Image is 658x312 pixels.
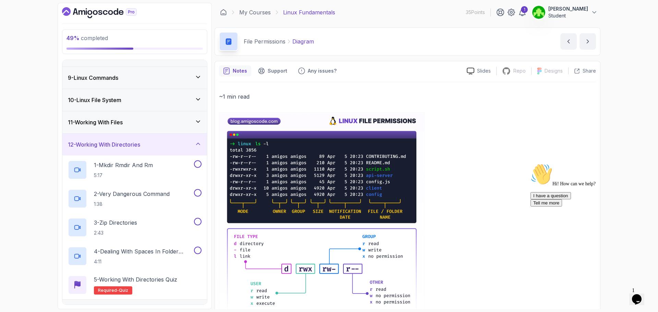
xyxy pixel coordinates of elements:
[94,275,177,284] p: 5 - Working with Directories Quiz
[94,201,170,208] p: 1:38
[68,275,202,295] button: 5-Working with Directories QuizRequired-quiz
[548,5,588,12] p: [PERSON_NAME]
[629,285,651,305] iframe: chat widget
[94,190,170,198] p: 2 - Very Dangerous Command
[292,37,314,46] p: Diagram
[219,92,596,101] p: ~1 min read
[308,67,337,74] p: Any issues?
[560,33,577,50] button: previous content
[528,161,651,281] iframe: chat widget
[62,89,207,111] button: 10-Linux File System
[545,67,563,74] p: Designs
[3,3,126,46] div: 👋Hi! How can we help?I have a questionTell me more
[68,160,202,179] button: 1-Mkdir Rmdir And Rm5:17
[94,172,153,179] p: 5:17
[119,288,128,293] span: quiz
[68,218,202,237] button: 3-Zip Directories2:43
[518,8,526,16] a: 1
[568,67,596,74] button: Share
[233,67,247,74] p: Notes
[532,6,545,19] img: user profile image
[94,229,137,236] p: 2:43
[94,247,193,255] p: 4 - Dealing With Spaces In Folder Names
[580,33,596,50] button: next content
[68,140,140,149] h3: 12 - Working With Directories
[3,3,25,25] img: :wave:
[62,7,153,18] a: Dashboard
[294,65,341,76] button: Feedback button
[66,35,108,41] span: completed
[513,67,526,74] p: Repo
[583,67,596,74] p: Share
[68,118,123,126] h3: 11 - Working With Files
[3,39,34,46] button: Tell me more
[94,161,153,169] p: 1 - Mkdir Rmdir And Rm
[219,65,251,76] button: notes button
[62,134,207,155] button: 12-Working With Directories
[98,288,119,293] span: Required-
[62,67,207,89] button: 9-Linux Commands
[94,219,137,227] p: 3 - Zip Directories
[283,8,335,16] p: Linux Fundamentals
[3,32,43,39] button: I have a question
[239,8,271,16] a: My Courses
[68,74,118,82] h3: 9 - Linux Commands
[466,9,485,16] p: 35 Points
[220,9,227,16] a: Dashboard
[477,67,491,74] p: Slides
[62,111,207,133] button: 11-Working With Files
[3,21,68,26] span: Hi! How can we help?
[68,247,202,266] button: 4-Dealing With Spaces In Folder Names4:11
[68,96,121,104] h3: 10 - Linux File System
[254,65,291,76] button: Support button
[94,258,193,265] p: 4:11
[68,189,202,208] button: 2-Very Dangerous Command1:38
[66,35,80,41] span: 49 %
[461,67,496,75] a: Slides
[532,5,598,19] button: user profile image[PERSON_NAME]Student
[244,37,285,46] p: File Permissions
[268,67,287,74] p: Support
[521,6,528,13] div: 1
[548,12,588,19] p: Student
